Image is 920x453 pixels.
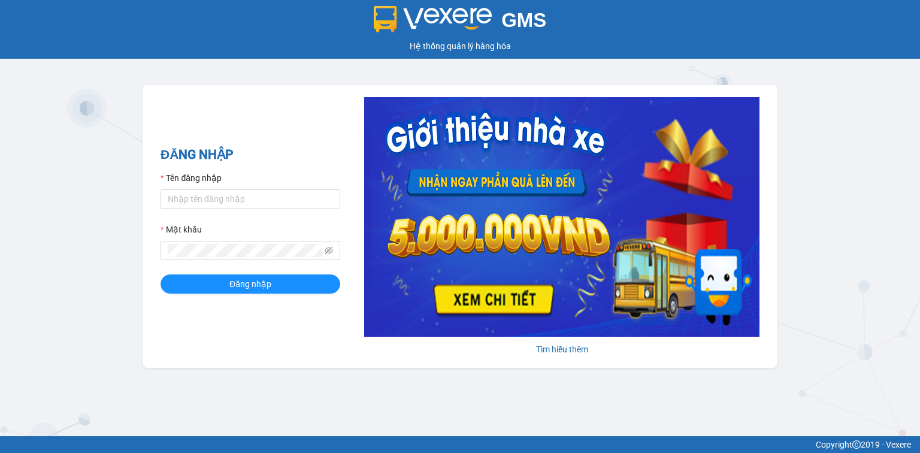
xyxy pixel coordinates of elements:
[364,343,759,356] div: Tìm hiểu thêm
[374,18,547,28] a: GMS
[852,440,861,449] span: copyright
[9,438,911,451] div: Copyright 2019 - Vexere
[364,97,759,337] img: banner-0
[161,223,202,236] label: Mật khẩu
[161,189,340,209] input: Tên đăng nhập
[501,9,546,31] span: GMS
[374,6,492,32] img: logo 2
[229,277,271,291] span: Đăng nhập
[325,246,333,255] span: eye-invisible
[161,145,340,165] h2: ĐĂNG NHẬP
[161,171,222,185] label: Tên đăng nhập
[161,274,340,294] button: Đăng nhập
[168,244,322,257] input: Mật khẩu
[3,40,917,53] div: Hệ thống quản lý hàng hóa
